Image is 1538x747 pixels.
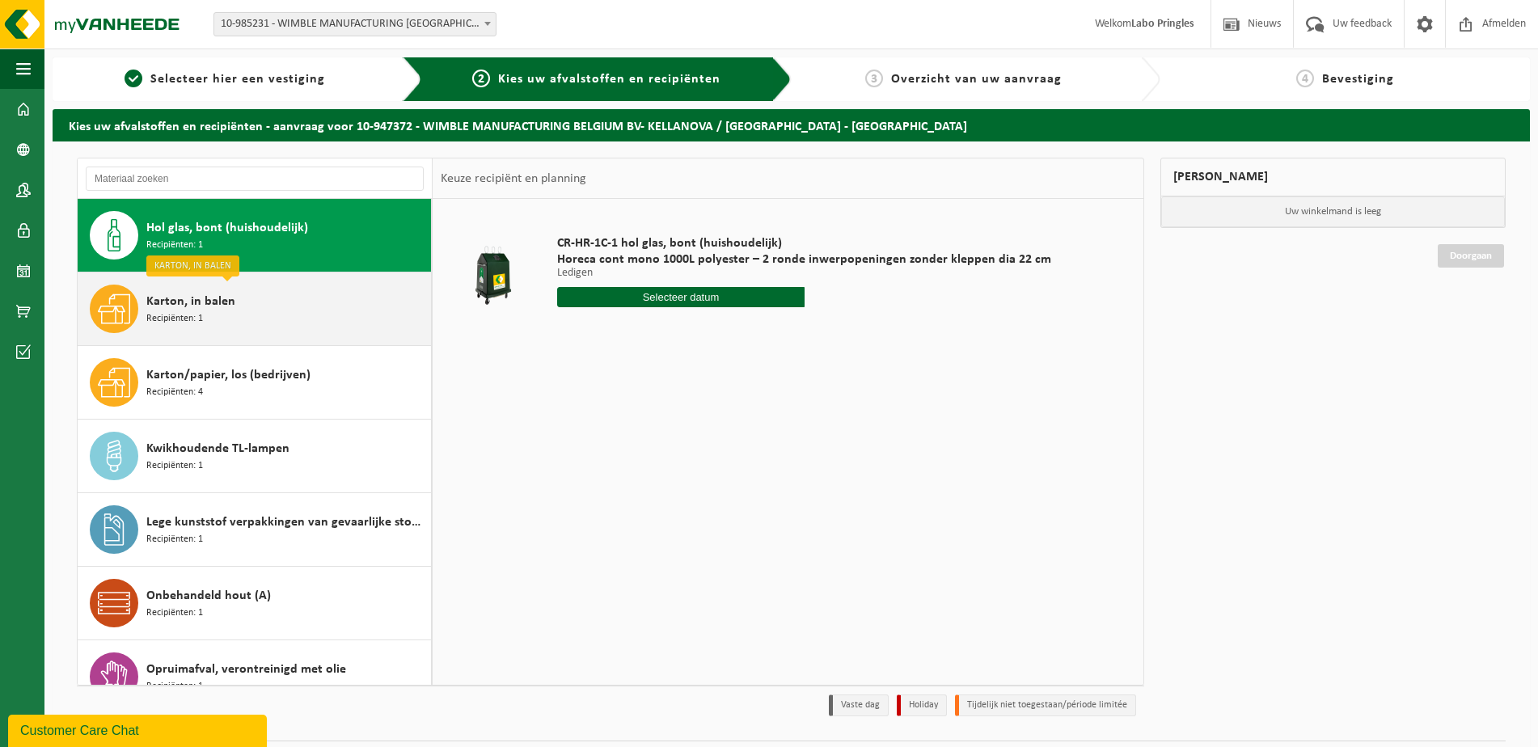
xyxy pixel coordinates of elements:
button: Kwikhoudende TL-lampen Recipiënten: 1 [78,420,432,493]
iframe: chat widget [8,711,270,747]
span: 4 [1296,70,1314,87]
button: Onbehandeld hout (A) Recipiënten: 1 [78,567,432,640]
button: Karton/papier, los (bedrijven) Recipiënten: 4 [78,346,432,420]
span: Karton, in balen [146,292,235,311]
span: Overzicht van uw aanvraag [891,73,1062,86]
div: [PERSON_NAME] [1160,158,1506,196]
span: Recipiënten: 1 [146,311,203,327]
li: Tijdelijk niet toegestaan/période limitée [955,694,1136,716]
span: Bevestiging [1322,73,1394,86]
span: Kies uw afvalstoffen en recipiënten [498,73,720,86]
span: 10-985231 - WIMBLE MANUFACTURING BELGIUM BV - MECHELEN [214,13,496,36]
input: Selecteer datum [557,287,805,307]
p: Uw winkelmand is leeg [1161,196,1505,227]
span: 10-985231 - WIMBLE MANUFACTURING BELGIUM BV - MECHELEN [213,12,496,36]
li: Holiday [897,694,947,716]
span: Lege kunststof verpakkingen van gevaarlijke stoffen [146,513,427,532]
input: Materiaal zoeken [86,167,424,191]
h2: Kies uw afvalstoffen en recipiënten - aanvraag voor 10-947372 - WIMBLE MANUFACTURING BELGIUM BV- ... [53,109,1530,141]
button: Opruimafval, verontreinigd met olie Recipiënten: 1 [78,640,432,714]
span: Recipiënten: 1 [146,606,203,621]
div: Keuze recipiënt en planning [433,158,594,199]
a: Doorgaan [1438,244,1504,268]
span: Onbehandeld hout (A) [146,586,271,606]
a: 1Selecteer hier een vestiging [61,70,390,89]
span: Hol glas, bont (huishoudelijk) [146,218,308,238]
span: 2 [472,70,490,87]
span: 1 [125,70,142,87]
span: Opruimafval, verontreinigd met olie [146,660,346,679]
span: Recipiënten: 1 [146,532,203,547]
span: Recipiënten: 1 [146,238,203,253]
span: Selecteer hier een vestiging [150,73,325,86]
span: Horeca cont mono 1000L polyester – 2 ronde inwerpopeningen zonder kleppen dia 22 cm [557,251,1051,268]
span: 3 [865,70,883,87]
button: Hol glas, bont (huishoudelijk) Recipiënten: 1 [78,199,432,272]
span: Kwikhoudende TL-lampen [146,439,289,458]
button: Lege kunststof verpakkingen van gevaarlijke stoffen Recipiënten: 1 [78,493,432,567]
span: CR-HR-1C-1 hol glas, bont (huishoudelijk) [557,235,1051,251]
span: Recipiënten: 1 [146,458,203,474]
strong: Labo Pringles [1131,18,1194,30]
span: Recipiënten: 4 [146,385,203,400]
span: Karton/papier, los (bedrijven) [146,365,311,385]
button: Karton, in balen Recipiënten: 1 [78,272,432,346]
p: Ledigen [557,268,1051,279]
span: Recipiënten: 1 [146,679,203,694]
li: Vaste dag [829,694,889,716]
